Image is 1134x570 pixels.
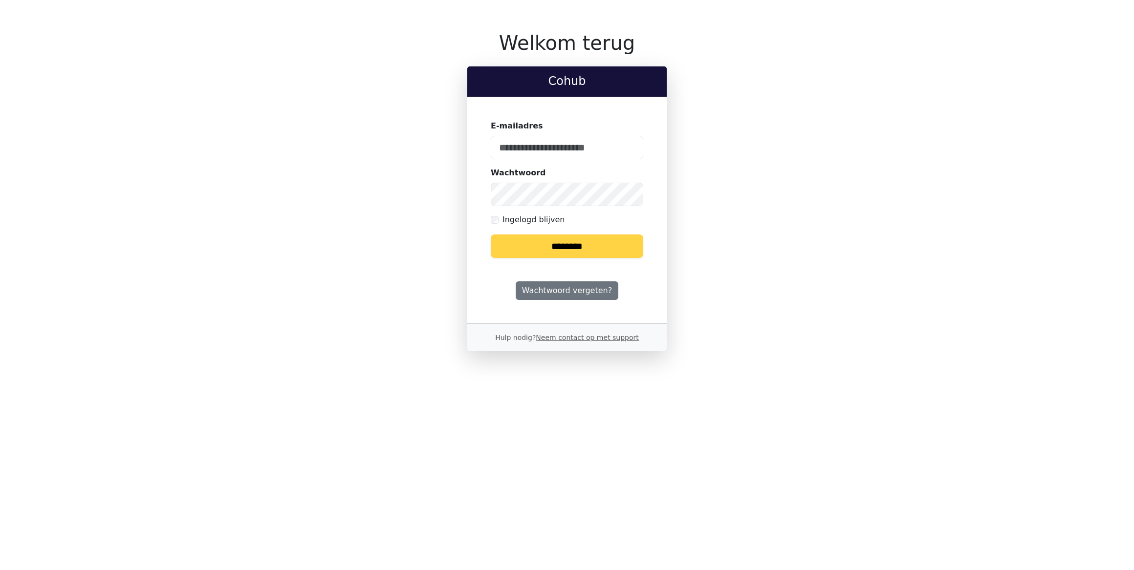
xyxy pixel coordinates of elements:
label: Wachtwoord [491,167,546,179]
label: Ingelogd blijven [502,214,565,226]
h2: Cohub [475,74,659,88]
a: Neem contact op met support [536,334,638,341]
h1: Welkom terug [467,31,667,55]
label: E-mailadres [491,120,543,132]
small: Hulp nodig? [495,334,639,341]
a: Wachtwoord vergeten? [516,281,618,300]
